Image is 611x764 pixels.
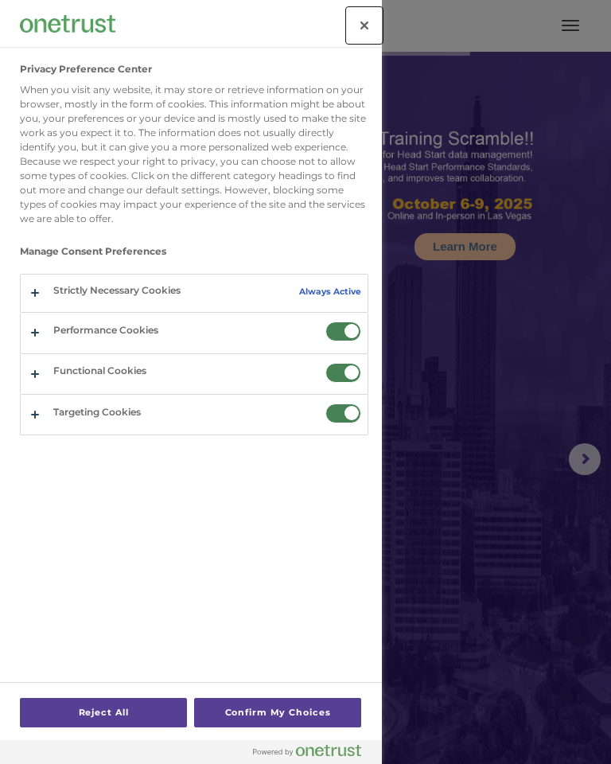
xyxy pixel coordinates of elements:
[20,64,152,75] h2: Privacy Preference Center
[20,8,115,40] div: Company Logo
[20,246,368,265] h3: Manage Consent Preferences
[253,744,374,764] a: Powered by OneTrust Opens in a new Tab
[347,8,382,43] button: Close
[20,698,187,727] button: Reject All
[253,744,361,757] img: Powered by OneTrust Opens in a new Tab
[20,83,368,226] div: When you visit any website, it may store or retrieve information on your browser, mostly in the f...
[194,698,361,727] button: Confirm My Choices
[20,15,115,32] img: Company Logo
